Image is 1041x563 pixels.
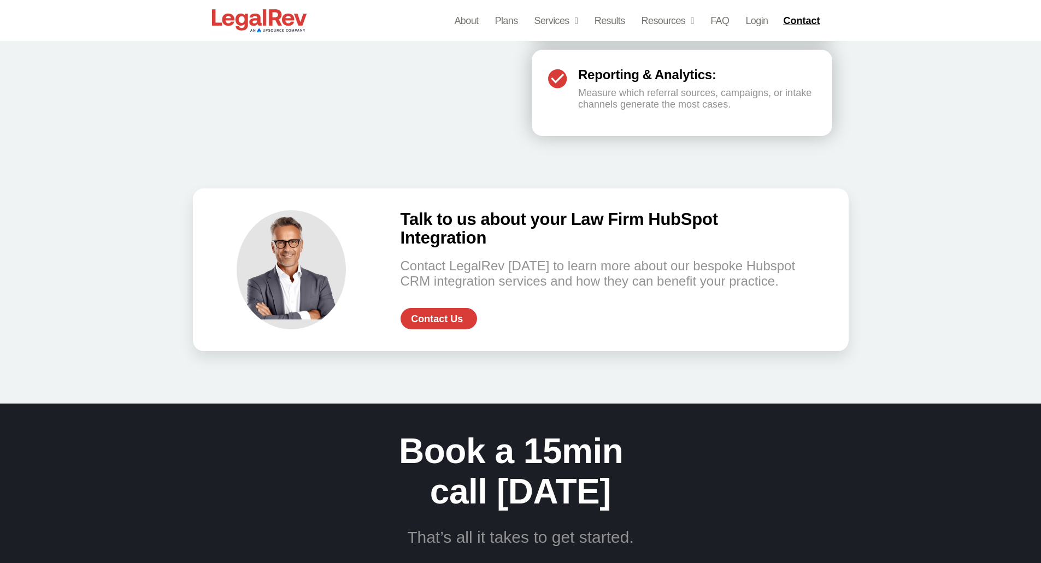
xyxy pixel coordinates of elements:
a: Contact [779,12,827,29]
h3: Talk to us about your Law Firm HubSpot Integration [401,210,805,247]
a: FAQ [710,13,729,28]
a: Plans [495,13,518,28]
a: Contact Us [401,308,477,330]
a: Services [534,13,578,28]
a: Resources [642,13,695,28]
a: Results [595,13,625,28]
h3: Reporting & Analytics: [578,68,816,82]
span: Contact Us [411,314,463,324]
a: Login [745,13,768,28]
h2: Book a 15min call [DATE] [381,431,661,512]
p: Measure which referral sources, campaigns, or intake channels generate the most cases. [578,87,816,110]
nav: Menu [454,13,768,28]
p: Contact LegalRev [DATE] to learn more about our bespoke Hubspot CRM integration services and how ... [401,258,805,289]
p: That’s all it takes to get started. [209,528,832,547]
a: About [454,13,478,28]
span: Contact [783,16,820,26]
